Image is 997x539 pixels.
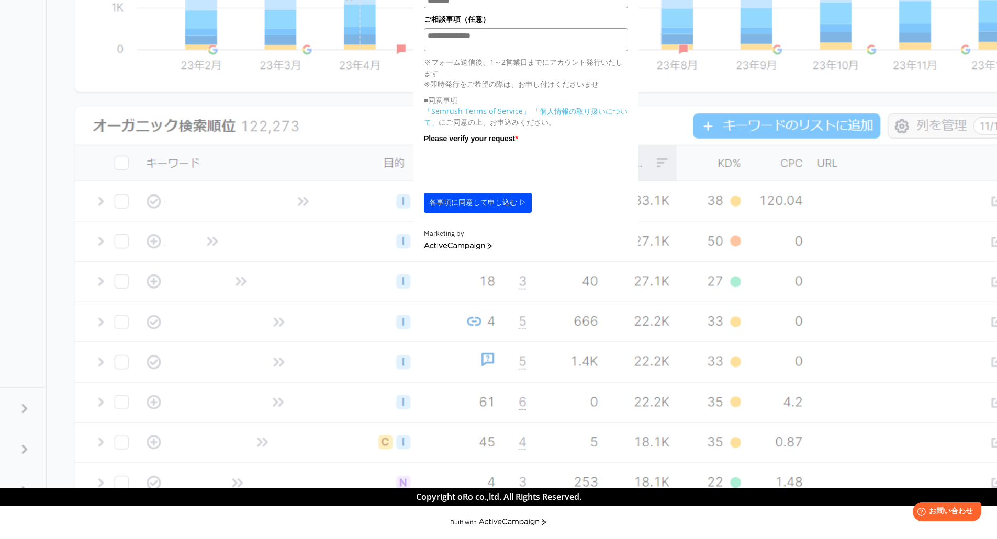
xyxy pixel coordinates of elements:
a: 「個人情報の取り扱いについて」 [424,106,628,127]
p: にご同意の上、お申込みください。 [424,106,628,128]
iframe: reCAPTCHA [424,147,583,188]
iframe: Help widget launcher [904,498,985,527]
div: Marketing by [424,228,628,239]
button: 各事項に同意して申し込む ▷ [424,193,532,213]
p: ■同意事項 [424,95,628,106]
a: 「Semrush Terms of Service」 [424,106,530,116]
label: Please verify your request [424,133,628,144]
p: ※フォーム送信後、1～2営業日までにアカウント発行いたします ※即時発行をご希望の際は、お申し付けくださいませ [424,56,628,89]
div: Built with [450,518,477,526]
span: Copyright oRo co.,ltd. All Rights Reserved. [416,491,581,502]
label: ご相談事項（任意） [424,14,628,25]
